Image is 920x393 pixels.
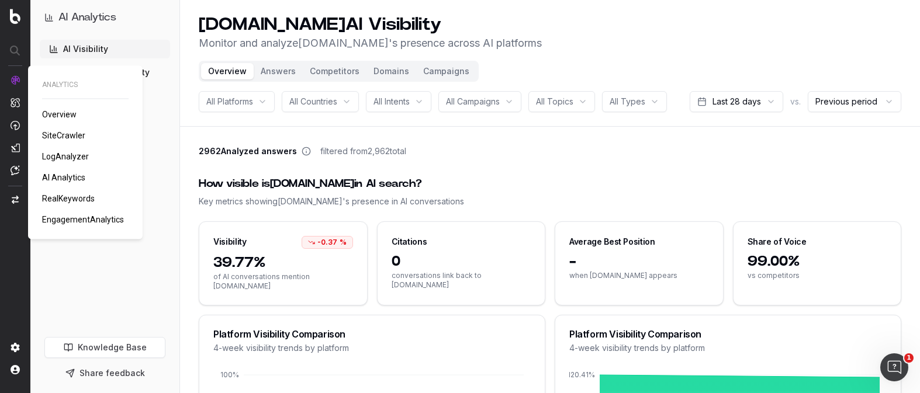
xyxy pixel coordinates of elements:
[11,343,20,352] img: Setting
[392,236,427,248] div: Citations
[569,236,655,248] div: Average Best Position
[213,329,531,339] div: Platform Visibility Comparison
[42,110,77,119] span: Overview
[320,145,406,157] span: filtered from 2,962 total
[748,271,887,280] span: vs competitors
[748,236,807,248] div: Share of Voice
[11,120,20,130] img: Activation
[12,196,19,204] img: Switch project
[199,145,297,157] span: 2962 Analyzed answers
[42,109,81,120] a: Overview
[11,365,20,374] img: My account
[11,98,20,107] img: Intelligence
[220,370,239,379] tspan: 100%
[42,172,90,183] a: AI Analytics
[40,63,170,82] a: AI Live-Crawl Activity
[569,271,709,280] span: when [DOMAIN_NAME] appears
[44,9,165,26] button: AI Analytics
[392,252,531,271] span: 0
[42,193,99,204] a: RealKeywords
[40,40,170,58] a: AI Visibility
[199,35,542,51] p: Monitor and analyze [DOMAIN_NAME] 's presence across AI platforms
[748,252,887,271] span: 99.00%
[42,214,129,225] a: EngagementAnalytics
[373,96,410,107] span: All Intents
[302,236,353,249] div: -0.37
[199,14,542,35] h1: [DOMAIN_NAME] AI Visibility
[11,75,20,85] img: Analytics
[42,173,85,182] span: AI Analytics
[42,130,90,141] a: SiteCrawler
[206,96,253,107] span: All Platforms
[289,96,337,107] span: All Countries
[254,63,303,79] button: Answers
[446,96,500,107] span: All Campaigns
[880,353,908,381] iframe: Intercom live chat
[201,63,254,79] button: Overview
[199,176,901,192] div: How visible is [DOMAIN_NAME] in AI search?
[42,215,124,224] span: EngagementAnalytics
[44,363,165,384] button: Share feedback
[569,252,709,271] span: -
[44,337,165,358] a: Knowledge Base
[366,63,416,79] button: Domains
[340,238,347,247] span: %
[213,272,353,291] span: of AI conversations mention [DOMAIN_NAME]
[11,143,20,152] img: Studio
[42,131,85,140] span: SiteCrawler
[199,196,901,207] div: Key metrics showing [DOMAIN_NAME] 's presence in AI conversations
[569,342,887,354] div: 4-week visibility trends by platform
[42,194,95,203] span: RealKeywords
[568,370,595,379] tspan: 120.41%
[569,329,887,339] div: Platform Visibility Comparison
[58,9,116,26] h1: AI Analytics
[42,152,89,161] span: LogAnalyzer
[213,253,353,272] span: 39.77%
[11,165,20,175] img: Assist
[213,236,247,248] div: Visibility
[42,151,94,162] a: LogAnalyzer
[303,63,366,79] button: Competitors
[536,96,573,107] span: All Topics
[392,271,531,290] span: conversations link back to [DOMAIN_NAME]
[213,342,531,354] div: 4-week visibility trends by platform
[10,9,20,24] img: Botify logo
[42,80,129,89] span: ANALYTICS
[904,353,914,363] span: 1
[790,96,801,107] span: vs.
[416,63,476,79] button: Campaigns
